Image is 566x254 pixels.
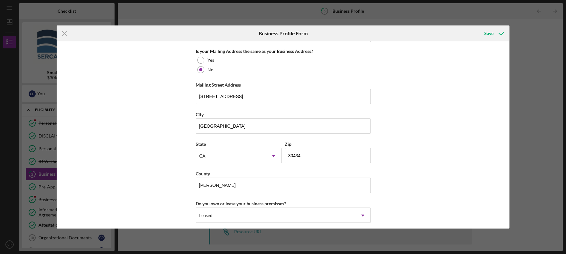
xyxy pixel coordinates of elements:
[199,153,206,159] div: GA
[196,112,204,117] label: City
[207,58,214,63] label: Yes
[196,228,240,233] label: Annual Gross Revenue
[285,141,291,147] label: Zip
[199,213,213,218] div: Leased
[196,82,241,88] label: Mailing Street Address
[196,49,371,54] div: Is your Mailing Address the same as your Business Address?
[207,67,213,72] label: No
[196,171,210,176] label: County
[484,27,493,40] div: Save
[478,27,509,40] button: Save
[258,31,307,36] h6: Business Profile Form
